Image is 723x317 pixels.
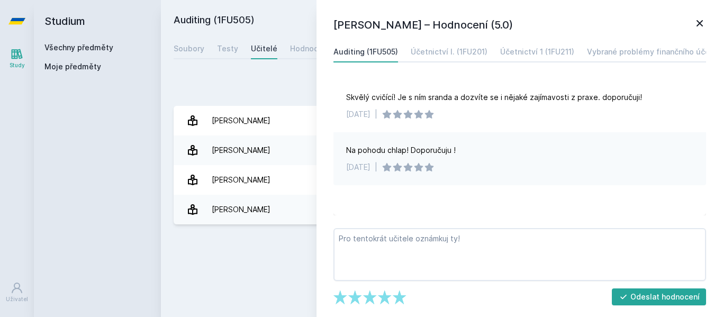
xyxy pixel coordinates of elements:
[212,199,270,220] div: [PERSON_NAME]
[212,169,270,191] div: [PERSON_NAME]
[251,43,277,54] div: Učitelé
[290,43,329,54] div: Hodnocení
[346,92,642,103] div: Skvělý cvičící! Je s ním sranda a dozvíte se i nějaké zajímavosti z praxe. doporučuji!
[44,43,113,52] a: Všechny předměty
[212,110,270,131] div: [PERSON_NAME]
[10,61,25,69] div: Study
[6,295,28,303] div: Uživatel
[346,109,370,120] div: [DATE]
[212,140,270,161] div: [PERSON_NAME]
[174,106,710,135] a: [PERSON_NAME] 2 hodnocení 4.5
[346,145,456,156] div: Na pohodu chlap! Doporučuju !
[375,109,377,120] div: |
[174,38,204,59] a: Soubory
[217,43,238,54] div: Testy
[174,43,204,54] div: Soubory
[290,38,329,59] a: Hodnocení
[375,162,377,173] div: |
[217,38,238,59] a: Testy
[44,61,101,72] span: Moje předměty
[174,165,710,195] a: [PERSON_NAME] 2 hodnocení 5.0
[174,13,592,30] h2: Auditing (1FU505)
[174,135,710,165] a: [PERSON_NAME] 3 hodnocení 5.0
[251,38,277,59] a: Učitelé
[346,162,370,173] div: [DATE]
[174,195,710,224] a: [PERSON_NAME] 4 hodnocení 5.0
[2,276,32,309] a: Uživatel
[2,42,32,75] a: Study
